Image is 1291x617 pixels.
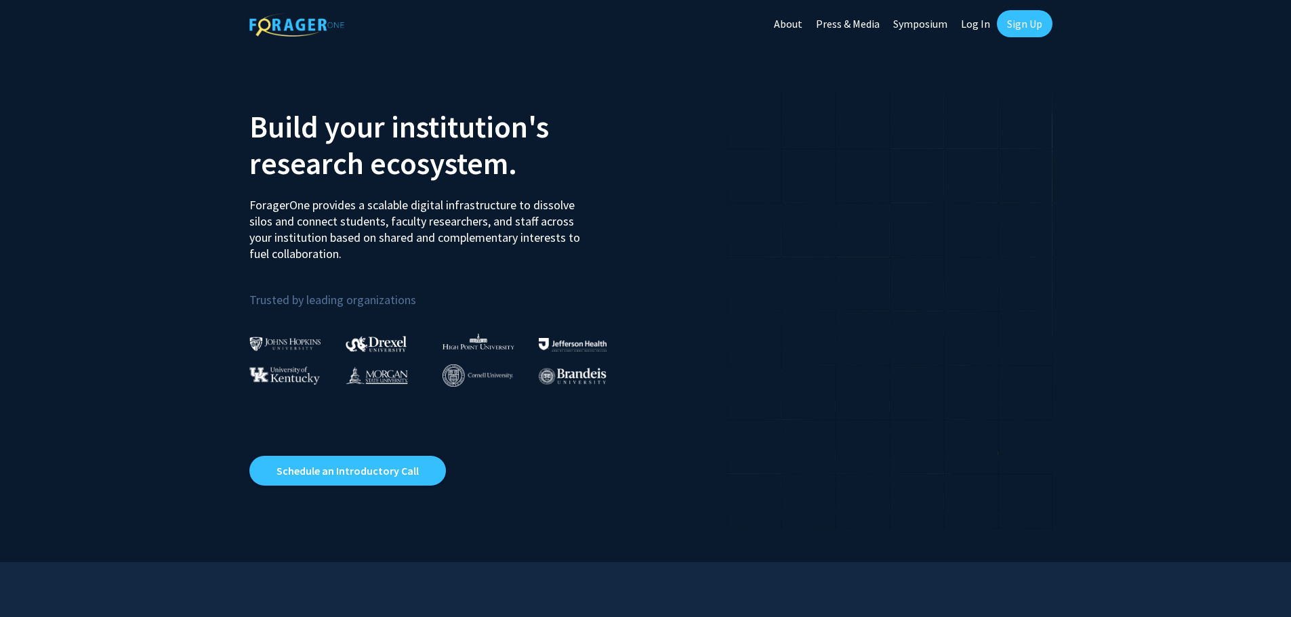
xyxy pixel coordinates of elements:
a: Opens in a new tab [249,456,446,486]
img: Thomas Jefferson University [539,338,607,351]
a: Sign Up [997,10,1052,37]
img: ForagerOne Logo [249,13,344,37]
img: University of Kentucky [249,366,320,385]
img: Drexel University [346,336,407,352]
img: Cornell University [443,364,513,387]
img: Johns Hopkins University [249,337,321,351]
p: Trusted by leading organizations [249,273,636,310]
h2: Build your institution's research ecosystem. [249,108,636,182]
img: High Point University [443,333,514,349]
img: Brandeis University [539,368,607,385]
img: Morgan State University [346,366,408,384]
p: ForagerOne provides a scalable digital infrastructure to dissolve silos and connect students, fac... [249,187,590,262]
